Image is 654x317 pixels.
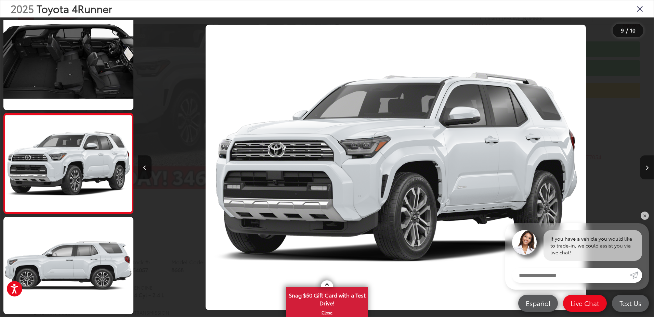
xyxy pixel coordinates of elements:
[518,295,558,312] a: Español
[563,295,607,312] a: Live Chat
[640,155,654,179] button: Next image
[2,216,135,315] img: 2025 Toyota 4Runner Limited
[612,295,649,312] a: Text Us
[138,25,654,310] div: 2025 Toyota 4Runner Limited 8
[625,28,629,33] span: /
[512,268,630,283] input: Enter your message
[287,288,367,309] span: Snag $50 Gift Card with a Test Drive!
[4,115,133,212] img: 2025 Toyota 4Runner Limited
[206,25,586,310] img: 2025 Toyota 4Runner Limited
[37,1,112,16] span: Toyota 4Runner
[630,268,642,283] a: Submit
[567,299,603,307] span: Live Chat
[522,299,554,307] span: Español
[630,26,636,34] span: 10
[2,12,135,111] img: 2025 Toyota 4Runner Limited
[621,26,624,34] span: 9
[512,230,537,255] img: Agent profile photo
[637,4,643,13] i: Close gallery
[544,230,642,261] div: If you have a vehicle you would like to trade-in, we could assist you via live chat!
[616,299,645,307] span: Text Us
[138,155,152,179] button: Previous image
[11,1,34,16] span: 2025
